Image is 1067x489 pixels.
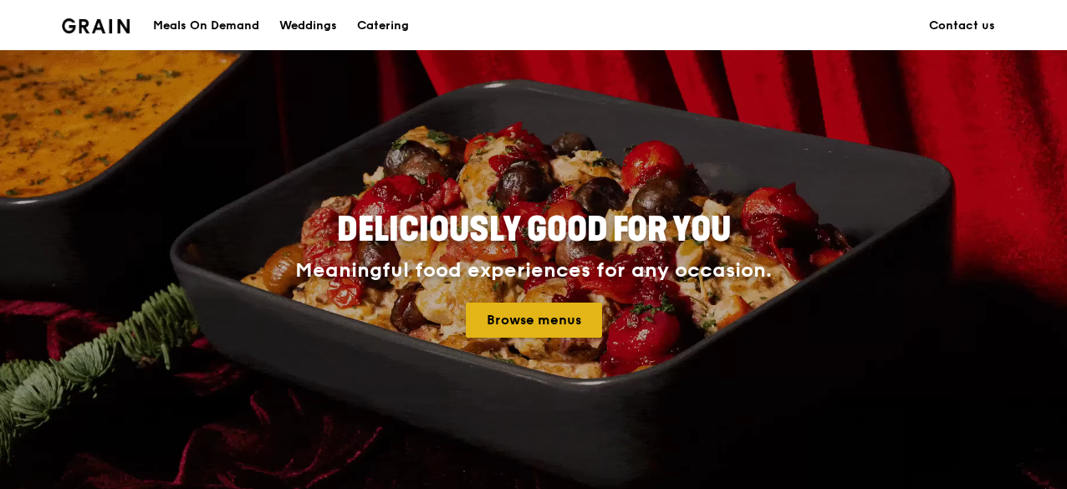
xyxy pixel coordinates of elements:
div: Meals On Demand [153,1,259,51]
span: Deliciously good for you [337,210,731,250]
div: Meaningful food experiences for any occasion. [232,259,835,283]
img: Grain [62,18,130,33]
a: Weddings [269,1,347,51]
a: Catering [347,1,419,51]
div: Catering [357,1,409,51]
a: Browse menus [466,303,602,338]
div: Weddings [279,1,337,51]
a: Contact us [919,1,1005,51]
